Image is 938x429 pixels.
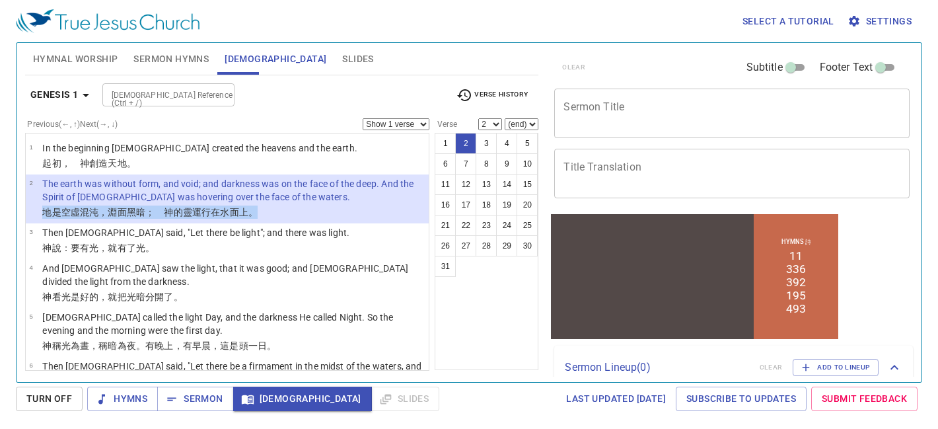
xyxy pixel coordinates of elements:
[26,391,72,407] span: Turn Off
[517,194,538,215] button: 20
[565,360,748,375] p: Sermon Lineup ( 0 )
[33,51,118,67] span: Hymnal Worship
[435,174,456,195] button: 11
[476,174,497,195] button: 13
[455,235,476,256] button: 27
[61,207,258,217] wh1961: 空虛
[108,340,276,351] wh7121: 暗
[29,228,32,235] span: 3
[16,387,83,411] button: Turn Off
[517,133,538,154] button: 5
[517,235,538,256] button: 30
[42,141,357,155] p: In the beginning [DEMOGRAPHIC_DATA] created the heavens and the earth.
[793,359,879,376] button: Add to Lineup
[455,194,476,215] button: 17
[136,292,183,302] wh216: 暗
[496,153,517,175] button: 9
[71,340,276,351] wh216: 為晝
[476,215,497,236] button: 23
[239,207,258,217] wh6440: 上
[267,340,276,351] wh3117: 。
[342,51,373,67] span: Slides
[52,340,277,351] wh430: 稱
[89,340,276,351] wh3117: ，稱
[89,158,136,169] wh430: 創造
[455,153,476,175] button: 7
[230,207,258,217] wh4325: 面
[435,194,456,215] button: 16
[258,340,276,351] wh259: 日
[127,158,136,169] wh776: 。
[211,207,258,217] wh7363: 在水
[476,153,497,175] button: 8
[244,391,361,407] span: [DEMOGRAPHIC_DATA]
[98,391,147,407] span: Hymns
[145,243,155,253] wh216: 。
[25,83,100,107] button: Genesis 1
[29,264,32,271] span: 4
[435,235,456,256] button: 26
[27,120,118,128] label: Previous (←, ↑) Next (→, ↓)
[686,391,796,407] span: Subscribe to Updates
[106,87,209,102] input: Type Bible Reference
[496,174,517,195] button: 14
[98,292,182,302] wh2896: ，就把光
[820,59,873,75] span: Footer Text
[61,158,136,169] wh7225: ， 神
[496,133,517,154] button: 4
[435,120,457,128] label: Verse
[549,212,840,341] iframe: from-child
[168,391,223,407] span: Sermon
[89,243,155,253] wh1961: 光
[42,206,425,219] p: 地
[42,290,425,303] p: 神
[435,256,456,277] button: 31
[742,13,834,30] span: Select a tutorial
[98,243,155,253] wh216: ，就有了光
[42,177,425,204] p: The earth was without form, and void; and darkness was on the face of the deep. And the Spirit of...
[517,215,538,236] button: 25
[476,235,497,256] button: 28
[225,51,326,67] span: [DEMOGRAPHIC_DATA]
[561,387,671,411] a: Last updated [DATE]
[496,194,517,215] button: 19
[174,292,183,302] wh914: 。
[455,133,476,154] button: 2
[127,207,258,217] wh6440: 黑暗
[811,387,918,411] a: Submit Feedback
[822,391,907,407] span: Submit Feedback
[30,87,79,103] b: Genesis 1
[455,174,476,195] button: 12
[211,340,276,351] wh1242: ，這是頭一
[435,133,456,154] button: 1
[118,340,277,351] wh2822: 為夜
[435,153,456,175] button: 6
[248,207,258,217] wh5921: 。
[801,362,870,373] span: Add to Lineup
[61,340,277,351] wh7121: 光
[850,13,912,30] span: Settings
[517,174,538,195] button: 15
[42,360,425,386] p: Then [DEMOGRAPHIC_DATA] said, "Let there be a firmament in the midst of the waters, and let it di...
[174,207,258,217] wh430: 的靈
[52,292,183,302] wh430: 看
[554,346,913,389] div: Sermon Lineup(0)clearAdd to Lineup
[52,243,155,253] wh430: 說
[118,158,136,169] wh8064: 地
[233,387,372,411] button: [DEMOGRAPHIC_DATA]
[16,9,199,33] img: True Jesus Church
[61,243,155,253] wh559: ：要有
[42,157,357,170] p: 起初
[496,215,517,236] button: 24
[845,9,917,34] button: Settings
[192,207,258,217] wh7307: 運行
[676,387,807,411] a: Subscribe to Updates
[476,194,497,215] button: 18
[29,143,32,151] span: 1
